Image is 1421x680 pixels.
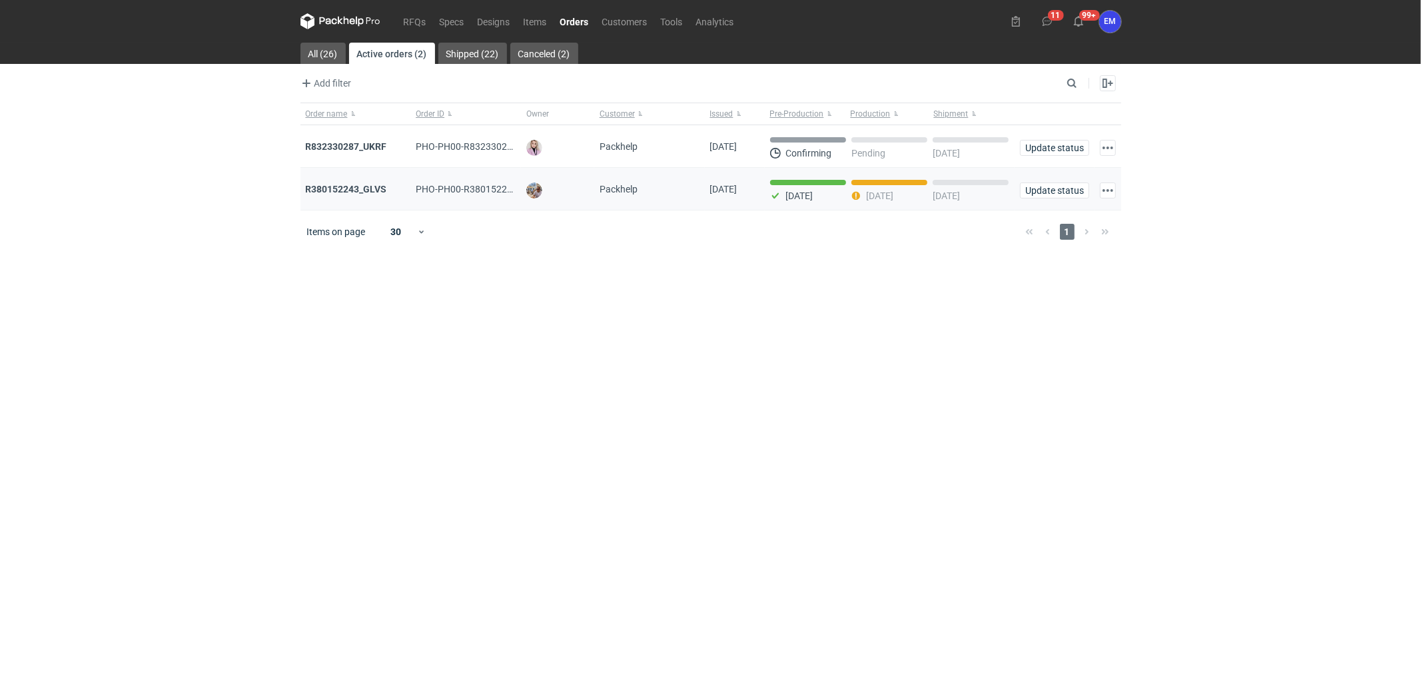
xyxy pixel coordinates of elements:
[306,109,348,119] span: Order name
[866,190,893,201] p: [DATE]
[690,13,741,29] a: Analytics
[300,13,380,29] svg: Packhelp Pro
[594,103,705,125] button: Customer
[600,184,638,194] span: Packhelp
[416,184,544,194] span: PHO-PH00-R380152243_GLVS
[1068,11,1089,32] button: 99+
[600,141,638,152] span: Packhelp
[710,109,733,119] span: Issued
[1060,224,1075,240] span: 1
[300,103,411,125] button: Order name
[851,148,885,159] p: Pending
[349,43,435,64] a: Active orders (2)
[933,148,960,159] p: [DATE]
[1020,140,1089,156] button: Update status
[416,109,444,119] span: Order ID
[1099,11,1121,33] div: Ewelina Macek
[600,109,635,119] span: Customer
[931,103,1015,125] button: Shipment
[517,13,554,29] a: Items
[307,225,366,238] span: Items on page
[510,43,578,64] a: Canceled (2)
[306,184,387,194] a: R380152243_GLVS
[1020,182,1089,198] button: Update status
[433,13,471,29] a: Specs
[306,141,387,152] a: R832330287_UKRF
[654,13,690,29] a: Tools
[786,148,832,159] p: Confirming
[705,103,765,125] button: Issued
[471,13,517,29] a: Designs
[851,109,891,119] span: Production
[934,109,969,119] span: Shipment
[416,141,545,152] span: PHO-PH00-R832330287_UKRF
[374,222,418,241] div: 30
[596,13,654,29] a: Customers
[770,109,824,119] span: Pre-Production
[1064,75,1107,91] input: Search
[786,190,813,201] p: [DATE]
[1026,143,1083,153] span: Update status
[848,103,931,125] button: Production
[765,103,848,125] button: Pre-Production
[410,103,521,125] button: Order ID
[526,182,542,198] img: Michał Palasek
[554,13,596,29] a: Orders
[1099,11,1121,33] button: EM
[397,13,433,29] a: RFQs
[1026,186,1083,195] span: Update status
[1037,11,1058,32] button: 11
[933,190,960,201] p: [DATE]
[438,43,507,64] a: Shipped (22)
[526,140,542,156] img: Klaudia Wiśniewska
[300,43,346,64] a: All (26)
[710,141,737,152] span: 15/09/2025
[526,109,549,119] span: Owner
[1100,182,1116,198] button: Actions
[1100,140,1116,156] button: Actions
[298,75,352,91] button: Add filter
[298,75,352,91] span: Add filter
[710,184,737,194] span: 03/09/2025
